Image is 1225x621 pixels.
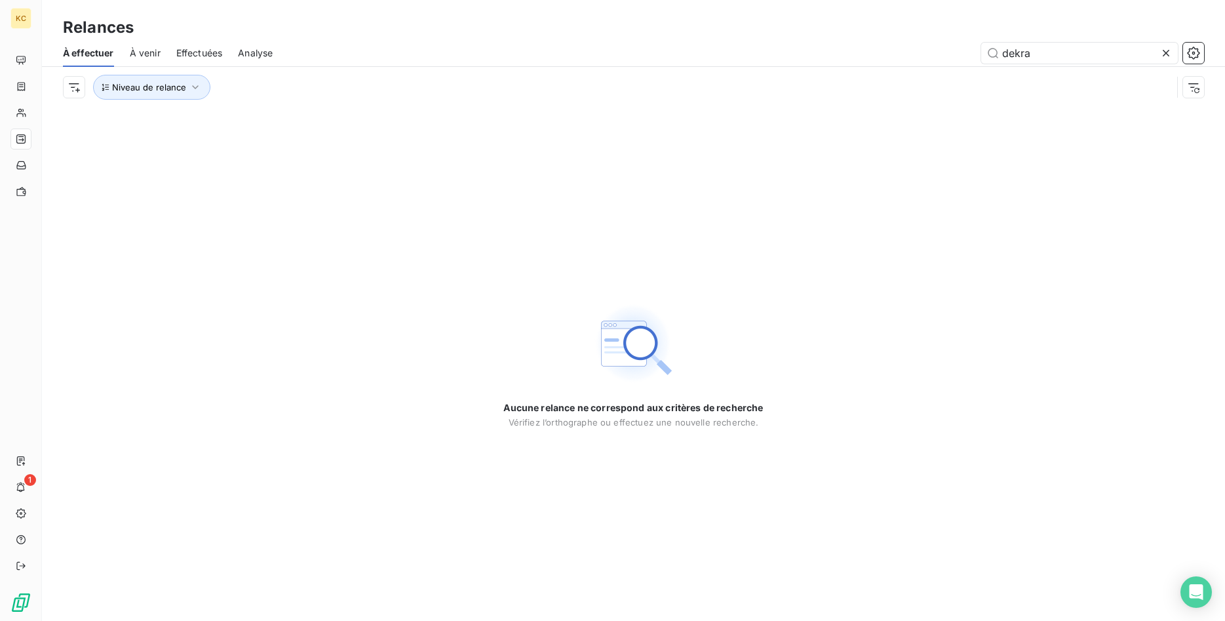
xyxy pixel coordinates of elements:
[503,401,763,414] span: Aucune relance ne correspond aux critères de recherche
[509,417,759,428] span: Vérifiez l’orthographe ou effectuez une nouvelle recherche.
[63,47,114,60] span: À effectuer
[176,47,223,60] span: Effectuées
[24,474,36,486] span: 1
[93,75,210,100] button: Niveau de relance
[981,43,1178,64] input: Rechercher
[1180,576,1212,608] div: Open Intercom Messenger
[10,592,31,613] img: Logo LeanPay
[10,8,31,29] div: KC
[591,302,675,386] img: Empty state
[112,82,186,92] span: Niveau de relance
[63,16,134,39] h3: Relances
[130,47,161,60] span: À venir
[238,47,273,60] span: Analyse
